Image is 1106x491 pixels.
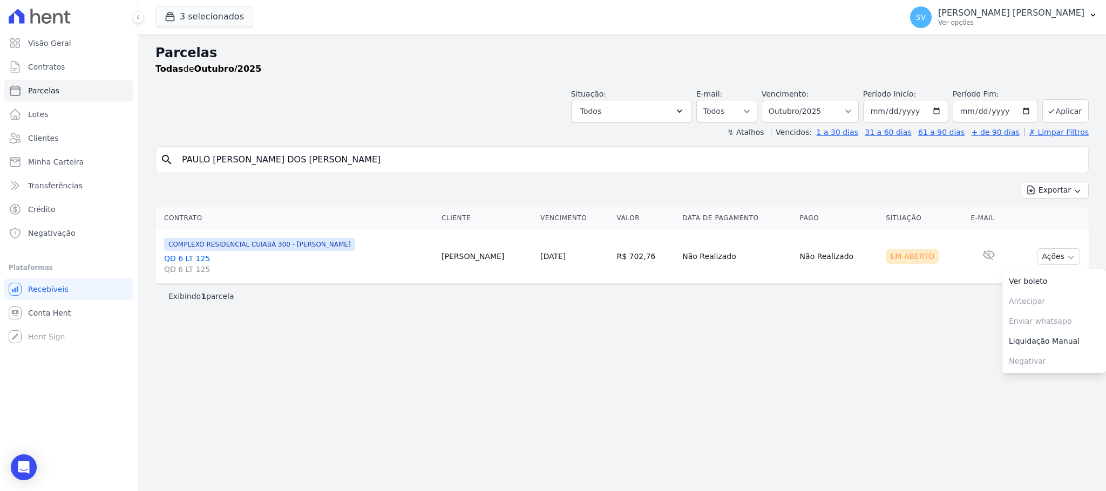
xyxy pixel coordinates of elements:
label: Período Inicío: [863,90,916,98]
a: ✗ Limpar Filtros [1024,128,1089,137]
td: R$ 702,76 [612,229,678,284]
a: 1 a 30 dias [817,128,858,137]
td: Não Realizado [678,229,795,284]
button: SV [PERSON_NAME] [PERSON_NAME] Ver opções [901,2,1106,32]
input: Buscar por nome do lote ou do cliente [175,149,1084,171]
a: Conta Hent [4,302,133,324]
a: 31 a 60 dias [865,128,911,137]
th: Situação [881,207,966,229]
a: QD 6 LT 125QD 6 LT 125 [164,253,433,275]
td: Não Realizado [796,229,882,284]
th: Data de Pagamento [678,207,795,229]
div: Open Intercom Messenger [11,454,37,480]
th: Valor [612,207,678,229]
th: Cliente [437,207,536,229]
th: Vencimento [536,207,613,229]
span: Conta Hent [28,308,71,318]
th: E-mail [966,207,1011,229]
span: Todos [580,105,601,118]
p: Exibindo parcela [168,291,234,302]
a: Visão Geral [4,32,133,54]
span: SV [916,13,926,21]
span: Transferências [28,180,83,191]
a: Lotes [4,104,133,125]
span: COMPLEXO RESIDENCIAL CUIABÁ 300 - [PERSON_NAME] [164,238,355,251]
div: Plataformas [9,261,129,274]
span: Clientes [28,133,58,144]
button: Aplicar [1042,99,1089,122]
p: Ver opções [938,18,1084,27]
span: Crédito [28,204,56,215]
button: Exportar [1021,182,1089,199]
button: Ações [1037,248,1080,265]
span: Visão Geral [28,38,71,49]
button: 3 selecionados [155,6,253,27]
h2: Parcelas [155,43,1089,63]
button: Todos [571,100,692,122]
a: Negativação [4,222,133,244]
strong: Todas [155,64,184,74]
div: Em Aberto [886,249,939,264]
a: Clientes [4,127,133,149]
a: [DATE] [540,252,566,261]
span: Parcelas [28,85,59,96]
p: de [155,63,261,76]
label: Situação: [571,90,606,98]
label: E-mail: [696,90,723,98]
th: Contrato [155,207,437,229]
th: Pago [796,207,882,229]
a: Minha Carteira [4,151,133,173]
span: Minha Carteira [28,156,84,167]
label: Período Fim: [953,88,1038,100]
a: 61 a 90 dias [918,128,965,137]
a: + de 90 dias [972,128,1020,137]
label: ↯ Atalhos [727,128,764,137]
span: Contratos [28,62,65,72]
td: [PERSON_NAME] [437,229,536,284]
a: Contratos [4,56,133,78]
strong: Outubro/2025 [194,64,262,74]
span: Lotes [28,109,49,120]
a: Recebíveis [4,278,133,300]
i: search [160,153,173,166]
b: 1 [201,292,206,301]
a: Ver boleto [1002,271,1106,291]
a: Crédito [4,199,133,220]
span: Negativação [28,228,76,238]
label: Vencimento: [762,90,809,98]
span: Recebíveis [28,284,69,295]
a: Transferências [4,175,133,196]
label: Vencidos: [771,128,812,137]
span: QD 6 LT 125 [164,264,433,275]
p: [PERSON_NAME] [PERSON_NAME] [938,8,1084,18]
a: Parcelas [4,80,133,101]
